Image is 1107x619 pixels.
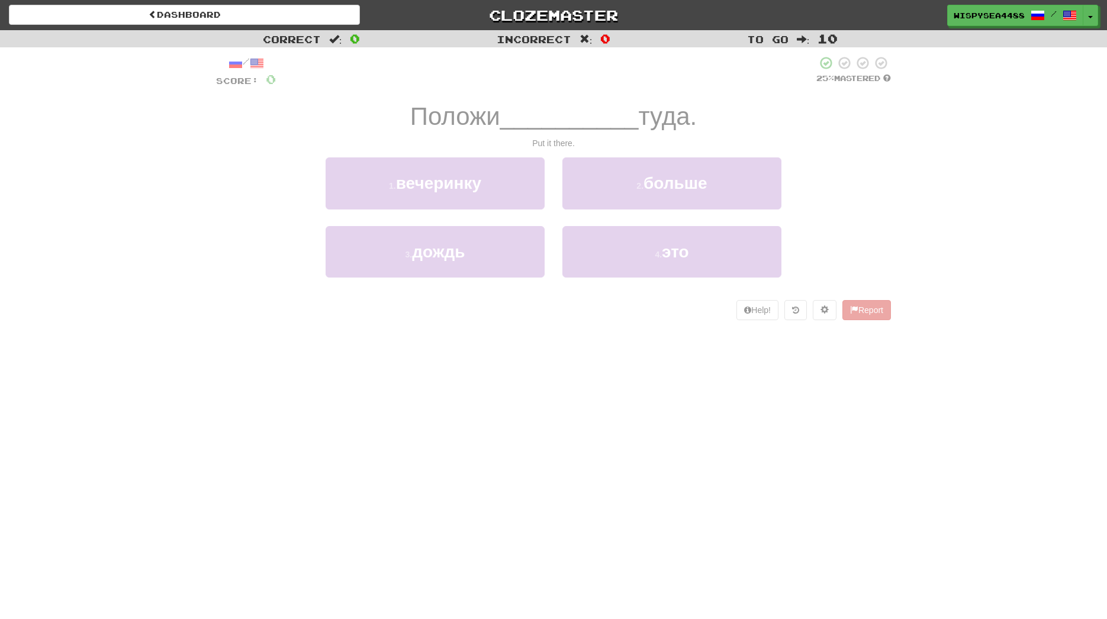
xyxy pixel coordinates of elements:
button: 4.это [562,226,781,278]
div: Mastered [816,73,891,84]
div: Put it there. [216,137,891,149]
span: / [1051,9,1057,18]
span: : [580,34,593,44]
button: Help! [736,300,778,320]
span: __________ [500,102,639,130]
small: 1 . [389,181,396,191]
span: 10 [818,31,838,46]
a: WispySea4488 / [947,5,1083,26]
span: : [797,34,810,44]
div: / [216,56,276,70]
a: Clozemaster [378,5,729,25]
span: Score: [216,76,259,86]
span: 25 % [816,73,834,83]
span: : [329,34,342,44]
small: 3 . [405,250,412,259]
span: больше [643,174,707,192]
span: это [662,243,689,261]
span: 0 [350,31,360,46]
button: Report [842,300,891,320]
small: 2 . [636,181,643,191]
span: Correct [263,33,321,45]
span: Положи [410,102,500,130]
span: дождь [412,243,465,261]
span: To go [747,33,789,45]
span: WispySea4488 [954,10,1025,21]
span: туда. [638,102,697,130]
span: Incorrect [497,33,571,45]
button: 1.вечеринку [326,157,545,209]
button: 2.больше [562,157,781,209]
button: Round history (alt+y) [784,300,807,320]
small: 4 . [655,250,662,259]
span: 0 [600,31,610,46]
span: 0 [266,72,276,86]
button: 3.дождь [326,226,545,278]
span: вечеринку [396,174,481,192]
a: Dashboard [9,5,360,25]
